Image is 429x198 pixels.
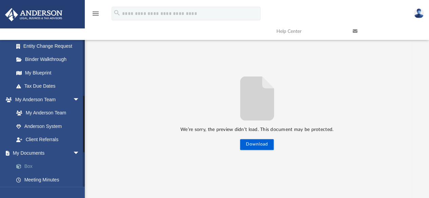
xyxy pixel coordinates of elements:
a: menu [92,13,100,18]
a: Meeting Minutes [9,173,90,186]
a: Anderson System [9,119,86,133]
span: arrow_drop_down [73,93,86,107]
span: arrow_drop_down [73,146,86,160]
img: User Pic [414,8,424,18]
a: My Anderson Teamarrow_drop_down [5,93,86,106]
a: My Blueprint [9,66,86,80]
a: My Documentsarrow_drop_down [5,146,90,160]
i: search [113,9,121,17]
div: File preview [102,23,412,198]
a: Client Referrals [9,133,86,147]
i: menu [92,9,100,18]
a: My Anderson Team [9,106,83,120]
img: Anderson Advisors Platinum Portal [3,8,64,21]
a: Box [9,160,90,173]
a: Binder Walkthrough [9,53,90,66]
a: Entity Change Request [9,39,90,53]
p: We’re sorry, the preview didn’t load. This document may be protected. [102,126,412,134]
a: Help Center [271,18,348,45]
a: Tax Due Dates [9,80,90,93]
button: Download [240,139,274,150]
